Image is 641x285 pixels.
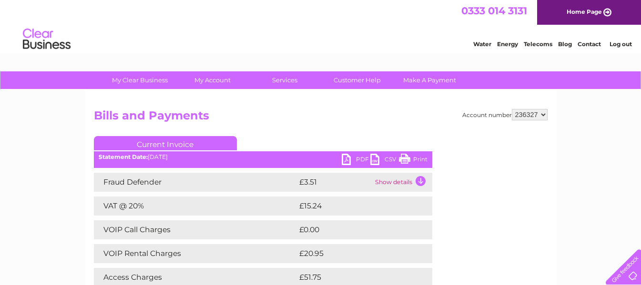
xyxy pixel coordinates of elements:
a: 0333 014 3131 [461,5,527,17]
a: Print [399,154,427,167]
div: [DATE] [94,154,432,160]
h2: Bills and Payments [94,109,548,127]
a: Water [473,40,491,48]
a: My Clear Business [101,71,179,89]
a: PDF [342,154,370,167]
div: Clear Business is a trading name of Verastar Limited (registered in [GEOGRAPHIC_DATA] No. 3667643... [96,5,546,46]
a: Log out [610,40,632,48]
img: logo.png [22,25,71,54]
td: VOIP Call Charges [94,220,297,239]
td: £3.51 [297,173,373,192]
td: £15.24 [297,197,412,216]
a: Telecoms [524,40,552,48]
a: Make A Payment [390,71,469,89]
td: Fraud Defender [94,173,297,192]
td: VOIP Rental Charges [94,244,297,263]
a: Blog [558,40,572,48]
a: CSV [370,154,399,167]
a: Current Invoice [94,136,237,150]
a: My Account [173,71,252,89]
td: £20.95 [297,244,413,263]
td: VAT @ 20% [94,197,297,216]
b: Statement Date: [99,153,148,160]
a: Services [245,71,324,89]
a: Customer Help [318,71,397,89]
div: Account number [462,109,548,120]
a: Contact [578,40,601,48]
td: £0.00 [297,220,410,239]
td: Show details [373,173,432,192]
a: Energy [497,40,518,48]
